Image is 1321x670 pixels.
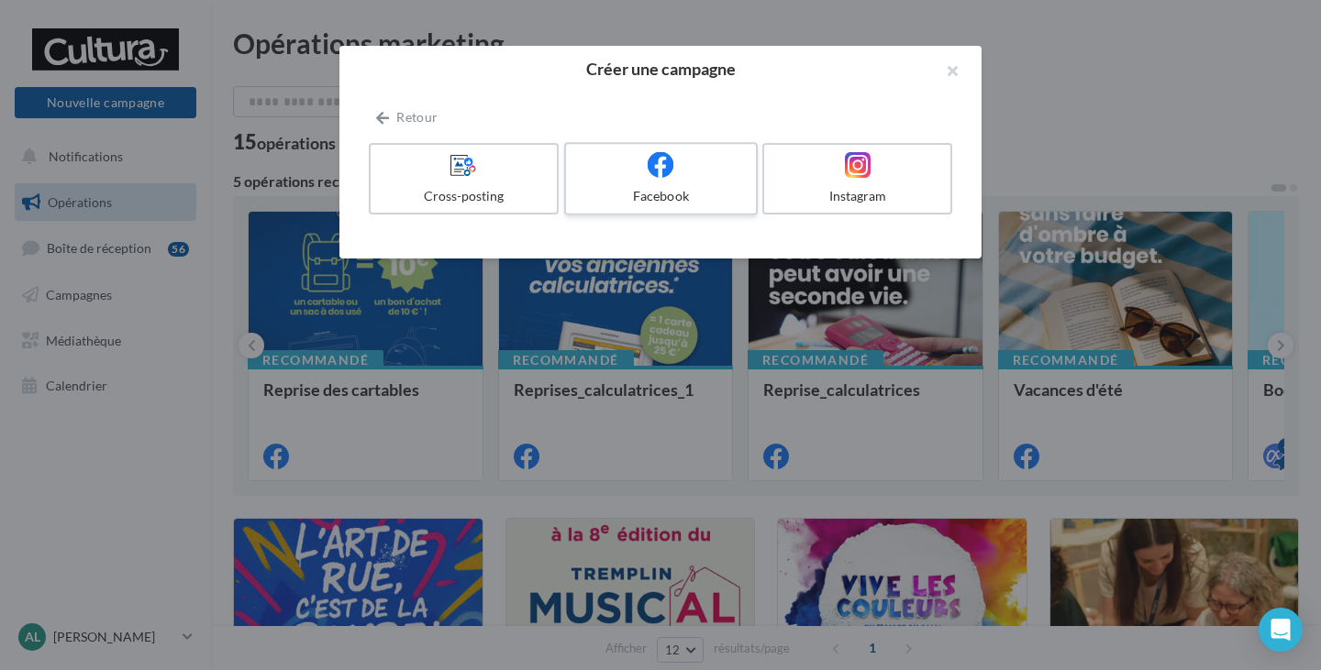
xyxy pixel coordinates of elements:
div: Instagram [772,187,943,205]
h2: Créer une campagne [369,60,952,77]
button: Retour [369,106,445,128]
div: Facebook [573,187,748,205]
div: Open Intercom Messenger [1259,608,1303,652]
div: Cross-posting [378,187,549,205]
